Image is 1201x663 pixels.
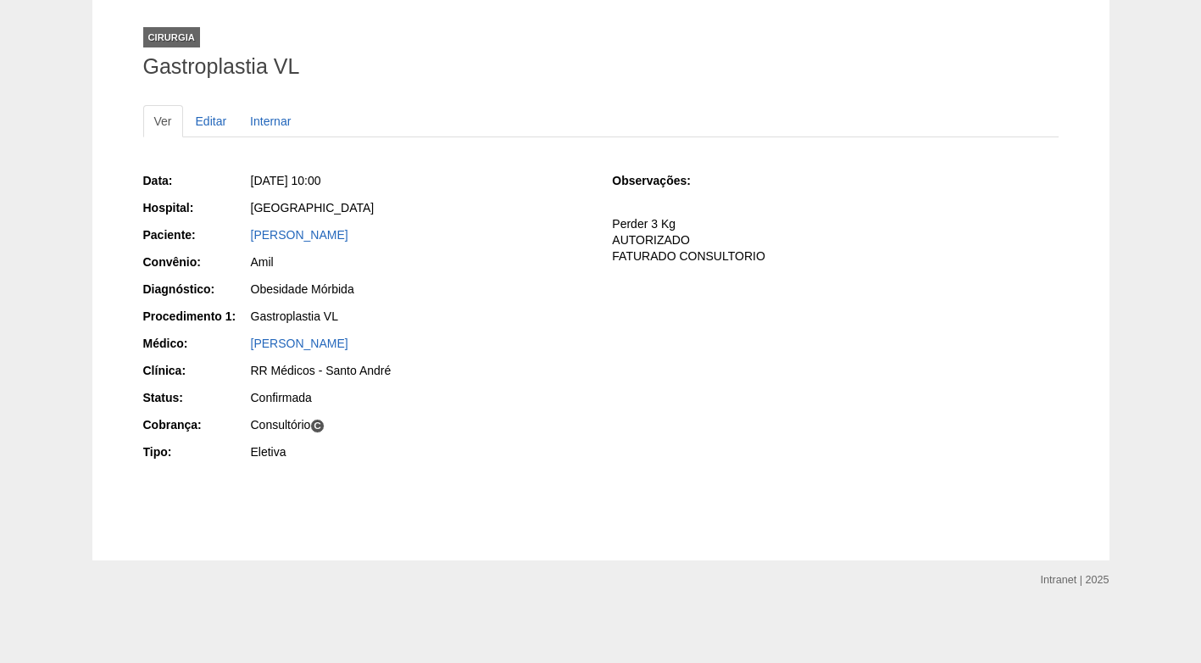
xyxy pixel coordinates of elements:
div: Obesidade Mórbida [251,281,589,298]
div: Consultório [251,416,589,433]
div: RR Médicos - Santo André [251,362,589,379]
div: Data: [143,172,249,189]
div: Intranet | 2025 [1041,571,1109,588]
div: Clínica: [143,362,249,379]
span: C [310,419,325,433]
div: Amil [251,253,589,270]
div: Hospital: [143,199,249,216]
div: Observações: [612,172,718,189]
a: Editar [185,105,238,137]
a: [PERSON_NAME] [251,337,348,350]
div: Cobrança: [143,416,249,433]
p: Perder 3 Kg AUTORIZADO FATURADO CONSULTORIO [612,216,1058,265]
div: Status: [143,389,249,406]
a: [PERSON_NAME] [251,228,348,242]
div: Procedimento 1: [143,308,249,325]
a: Ver [143,105,183,137]
div: Eletiva [251,443,589,460]
div: Paciente: [143,226,249,243]
div: Tipo: [143,443,249,460]
div: Gastroplastia VL [251,308,589,325]
div: Confirmada [251,389,589,406]
div: Cirurgia [143,27,200,47]
div: Convênio: [143,253,249,270]
div: Médico: [143,335,249,352]
span: [DATE] 10:00 [251,174,321,187]
a: Internar [239,105,302,137]
h1: Gastroplastia VL [143,56,1059,77]
div: [GEOGRAPHIC_DATA] [251,199,589,216]
div: Diagnóstico: [143,281,249,298]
